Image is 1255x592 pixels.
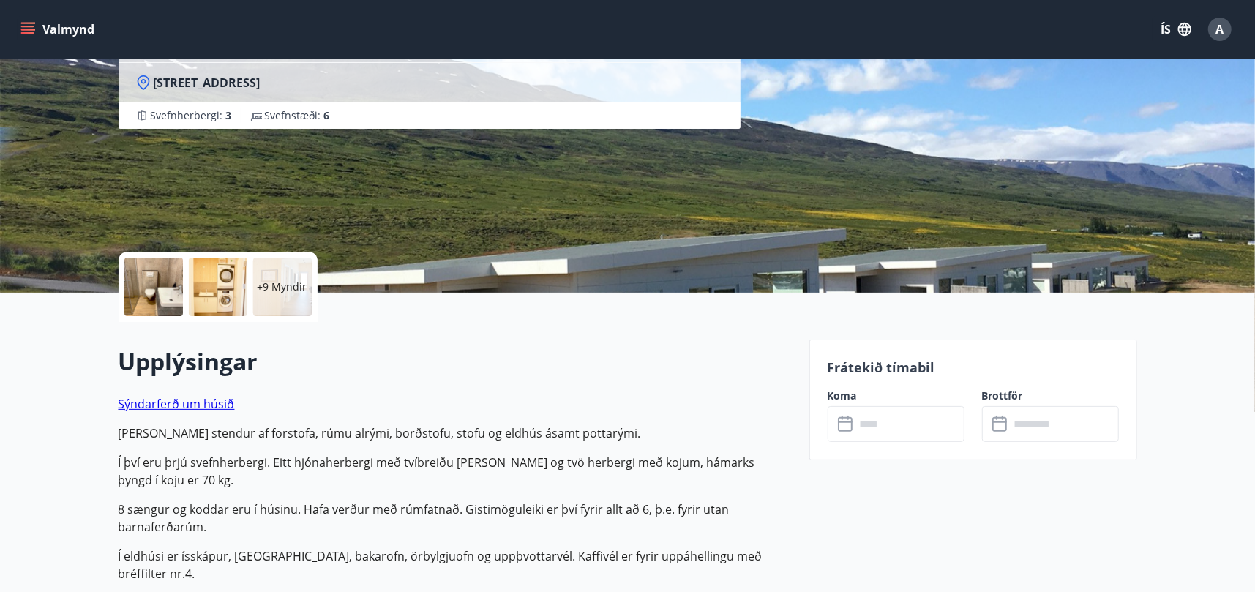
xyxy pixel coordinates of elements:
a: Sýndarferð um húsið [119,396,235,412]
span: [STREET_ADDRESS] [154,75,261,91]
button: A [1202,12,1237,47]
p: Frátekið tímabil [828,358,1119,377]
span: 3 [226,108,232,122]
span: A [1216,21,1224,37]
span: Svefnherbergi : [151,108,232,123]
label: Brottför [982,389,1119,403]
p: [PERSON_NAME] stendur af forstofa, rúmu alrými, borðstofu, stofu og eldhús ásamt pottarými. [119,424,792,442]
button: menu [18,16,100,42]
span: 6 [324,108,330,122]
p: Í eldhúsi er ísskápur, [GEOGRAPHIC_DATA], bakarofn, örbylgjuofn og uppþvottarvél. Kaffivél er fyr... [119,547,792,582]
label: Koma [828,389,964,403]
p: +9 Myndir [258,280,307,294]
button: ÍS [1153,16,1199,42]
p: 8 sængur og koddar eru í húsinu. Hafa verður með rúmfatnað. Gistimöguleiki er því fyrir allt að 6... [119,501,792,536]
h2: Upplýsingar [119,345,792,378]
span: Svefnstæði : [265,108,330,123]
p: Í því eru þrjú svefnherbergi. Eitt hjónaherbergi með tvíbreiðu [PERSON_NAME] og tvö herbergi með ... [119,454,792,489]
